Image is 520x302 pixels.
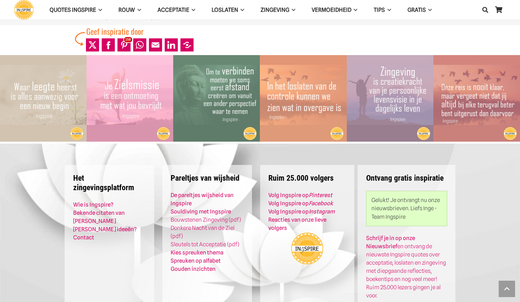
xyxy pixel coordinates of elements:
a: AcceptatieAcceptatie Menu [149,2,203,18]
a: LoslatenLoslaten Menu [203,2,252,18]
img: Quote over Verbinding - Om te verbinden moeten we afstand creëren om vanuit een ander perspectief... [173,55,260,142]
span: QUOTES INGSPIRE Menu [96,2,102,18]
a: Bouwstenen Zingeving (pdf) [171,216,241,223]
img: Ingspire.nl - het zingevingsplatform! [291,232,323,265]
a: Schrijf je in op onze Nieuwsbriefen ontvang de nieuwste Ingspire quotes over acceptatie, loslaten... [366,235,446,299]
a: Mail to Email This [149,38,162,51]
a: VERMOEIDHEIDVERMOEIDHEID Menu [303,2,365,18]
span: TIPS [374,7,385,13]
a: Wat je bij Terugval niet mag vergeten [433,56,520,62]
a: Gouden inzichten [171,266,216,272]
span: 158 [123,36,133,43]
a: Souldiving met Ingspire [171,208,231,215]
span: Zingeving Menu [289,2,295,18]
a: Om te verbinden moeten we soms eerst afstand creëren – Citaat van Ingspire [173,56,260,62]
span: ROUW [118,7,135,13]
a: Pin to Pinterest [117,38,131,51]
a: GRATISGRATIS Menu [399,2,440,18]
span: GRATIS [407,7,426,13]
span: Loslaten [212,7,238,13]
li: Facebook [100,37,116,53]
a: Share to WhatsApp [133,38,146,51]
a: Post to X (Twitter) [86,38,99,51]
img: Zinvolle Ingspire Quote over terugval met levenswijsheid voor meer vertrouwen en moed die helpt b... [433,55,520,142]
span: GRATIS Menu [426,2,432,18]
p: Gelukt! Je ontvangt nu onze nieuwsbrieven. Liefs Inge - Team Ingspire [371,196,442,221]
li: X (Twitter) [85,37,100,53]
div: Geef inspiratie door [86,25,195,37]
a: Share to Facebook [102,38,115,51]
a: Zingeving is creatiekracht van je persoonlijke levensvisie in je dagelijks leven – citaat van Ing... [347,56,433,62]
a: Share to More Options [180,38,194,51]
a: Wie is Ingspire? [73,201,114,208]
li: Email This [148,37,163,53]
strong: Het zingevingsplatform [73,173,134,192]
a: TIPSTIPS Menu [365,2,399,18]
a: Sleutels tot Acceptatie (pdf) [171,241,239,248]
a: Volg Ingspire opInstagram [268,208,335,215]
em: Instagram [309,208,335,215]
strong: Ruim 25.000 volgers [268,173,334,183]
span: VERMOEIDHEID Menu [351,2,357,18]
a: Donkere Nacht van de Ziel (pdf) [171,225,235,239]
span: QUOTES INGSPIRE [50,7,96,13]
a: Je zielsmissie is een ontmoeting met wat jou bevrijdt © [87,56,173,62]
strong: Schrijf je in op onze Nieuwsbrief [366,235,415,250]
strong: Ontvang gratis inspiratie [366,173,444,183]
a: Share to LinkedIn [165,38,178,51]
a: Terug naar top [499,281,515,297]
li: Pinterest [116,37,132,53]
a: Bekende citaten van [PERSON_NAME] [73,210,125,224]
a: QUOTES INGSPIREQUOTES INGSPIRE Menu [41,2,110,18]
a: Zoeken [479,2,492,18]
a: Contact [73,234,94,241]
img: Spreuk over controle loslaten om te accepteren wat is - citaat van Ingspire [260,55,346,142]
a: ZingevingZingeving Menu [252,2,303,18]
a: [PERSON_NAME] ideeën? [73,226,137,232]
strong: Volg Ingspire op [268,192,332,198]
a: Kies spreuken thema [171,249,223,256]
li: WhatsApp [132,37,148,53]
a: Spreuken op alfabet [171,257,221,264]
a: In het loslaten van de controle kunnen we zien wat in overgave is – citaat van Ingspire [260,56,346,62]
em: Pinterest [309,192,332,198]
span: ROUW Menu [135,2,141,18]
strong: Volg Ingspire op [268,208,335,215]
li: More Options [179,37,195,53]
span: VERMOEIDHEID [312,7,351,13]
span: Acceptatie [157,7,189,13]
strong: Pareltjes van wijsheid [171,173,239,183]
a: Reacties van onze lieve volgers [268,216,326,231]
li: LinkedIn [163,37,179,53]
img: Zingeving is ceatiekracht van je persoonlijke levensvisie in je dagelijks leven - citaat van Inge... [347,55,433,142]
a: De pareltjes wijsheid van Ingspire [171,192,234,207]
span: Zingeving [260,7,289,13]
span: TIPS Menu [385,2,391,18]
span: Acceptatie Menu [189,2,195,18]
em: Facebook [309,200,333,207]
a: Volg Ingspire opFacebook [268,200,333,207]
a: ROUWROUW Menu [110,2,149,18]
span: Loslaten Menu [238,2,244,18]
a: Volg Ingspire opPinterest [268,192,332,198]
